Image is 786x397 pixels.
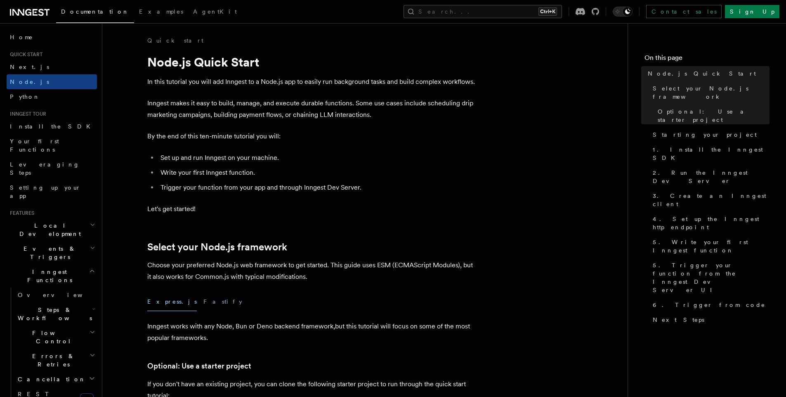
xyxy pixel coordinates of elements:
a: Node.js [7,74,97,89]
li: Trigger your function from your app and through Inngest Dev Server. [158,182,477,193]
span: 4. Set up the Inngest http endpoint [653,215,769,231]
span: Next.js [10,64,49,70]
a: Install the SDK [7,119,97,134]
span: Optional: Use a starter project [658,107,769,124]
a: Documentation [56,2,134,23]
a: 5. Write your first Inngest function [649,235,769,258]
span: Your first Functions [10,138,59,153]
a: Next Steps [649,312,769,327]
span: Documentation [61,8,129,15]
li: Set up and run Inngest on your machine. [158,152,477,164]
a: Your first Functions [7,134,97,157]
span: 6. Trigger from code [653,301,765,309]
span: Overview [18,292,103,298]
a: AgentKit [188,2,242,22]
a: Sign Up [725,5,779,18]
span: Errors & Retries [14,352,90,368]
button: Events & Triggers [7,241,97,264]
span: Events & Triggers [7,245,90,261]
p: Inngest makes it easy to build, manage, and execute durable functions. Some use cases include sch... [147,97,477,121]
p: Choose your preferred Node.js web framework to get started. This guide uses ESM (ECMAScript Modul... [147,259,477,283]
span: Features [7,210,34,216]
span: Quick start [7,51,42,58]
a: 5. Trigger your function from the Inngest Dev Server UI [649,258,769,297]
span: Cancellation [14,375,86,383]
a: 3. Create an Inngest client [649,188,769,212]
button: Errors & Retries [14,349,97,372]
a: Quick start [147,36,203,45]
a: Optional: Use a starter project [147,360,251,372]
p: Let's get started! [147,203,477,215]
a: Next.js [7,59,97,74]
button: Search...Ctrl+K [404,5,562,18]
span: Setting up your app [10,184,81,199]
a: Python [7,89,97,104]
a: Contact sales [646,5,722,18]
p: By the end of this ten-minute tutorial you will: [147,131,477,142]
button: Toggle dark mode [613,7,633,17]
button: Steps & Workflows [14,302,97,326]
button: Cancellation [14,372,97,387]
h4: On this page [644,53,769,66]
p: Inngest works with any Node, Bun or Deno backend framework,but this tutorial will focus on some o... [147,321,477,344]
h1: Node.js Quick Start [147,55,477,69]
button: Flow Control [14,326,97,349]
a: 6. Trigger from code [649,297,769,312]
span: Next Steps [653,316,704,324]
span: 3. Create an Inngest client [653,192,769,208]
a: Setting up your app [7,180,97,203]
a: Examples [134,2,188,22]
a: Leveraging Steps [7,157,97,180]
span: 5. Write your first Inngest function [653,238,769,254]
a: Overview [14,288,97,302]
span: 2. Run the Inngest Dev Server [653,169,769,185]
p: In this tutorial you will add Inngest to a Node.js app to easily run background tasks and build c... [147,76,477,88]
span: Node.js Quick Start [648,69,756,78]
a: 2. Run the Inngest Dev Server [649,165,769,188]
a: Starting your project [649,127,769,142]
span: Python [10,93,40,100]
a: Node.js Quick Start [644,66,769,81]
span: AgentKit [193,8,237,15]
span: Inngest Functions [7,268,89,284]
span: Local Development [7,221,90,238]
span: Examples [139,8,183,15]
span: Starting your project [653,131,757,139]
button: Local Development [7,218,97,241]
a: Home [7,30,97,45]
button: Express.js [147,292,197,311]
span: Leveraging Steps [10,161,80,176]
li: Write your first Inngest function. [158,167,477,178]
a: Select your Node.js framework [649,81,769,104]
span: Home [10,33,33,41]
span: Steps & Workflows [14,306,92,322]
span: Inngest tour [7,111,46,117]
a: 1. Install the Inngest SDK [649,142,769,165]
span: Install the SDK [10,123,95,130]
a: Optional: Use a starter project [654,104,769,127]
span: 1. Install the Inngest SDK [653,145,769,162]
button: Inngest Functions [7,264,97,288]
a: Select your Node.js framework [147,241,287,253]
button: Fastify [203,292,242,311]
kbd: Ctrl+K [538,7,557,16]
span: Node.js [10,78,49,85]
span: Flow Control [14,329,90,345]
span: 5. Trigger your function from the Inngest Dev Server UI [653,261,769,294]
a: 4. Set up the Inngest http endpoint [649,212,769,235]
span: Select your Node.js framework [653,84,769,101]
